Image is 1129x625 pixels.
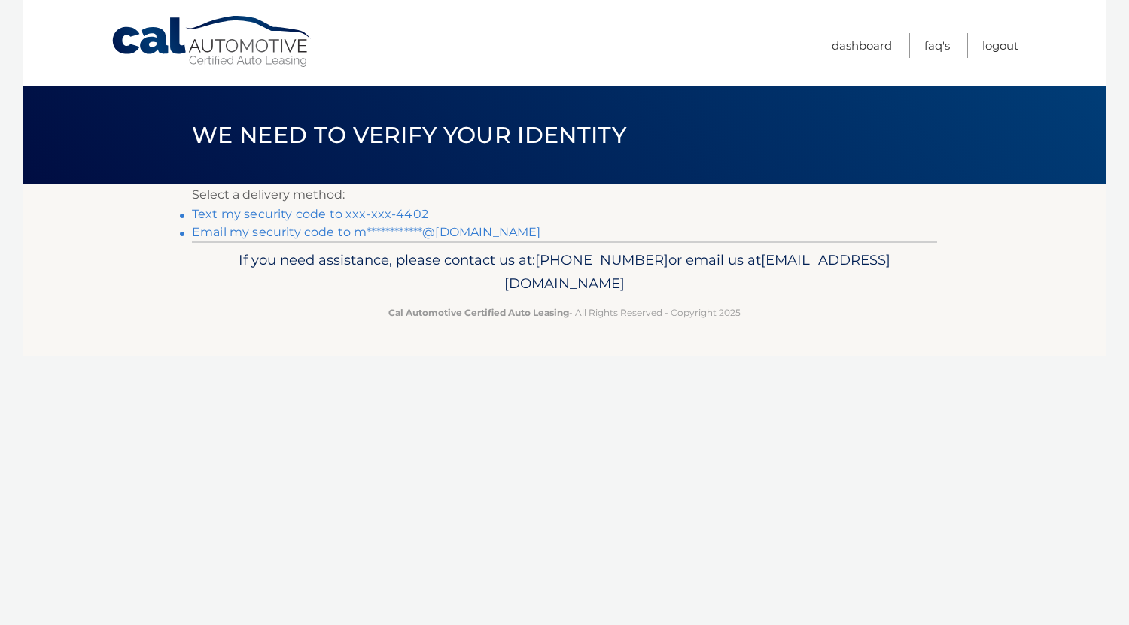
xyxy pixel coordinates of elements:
[111,15,314,68] a: Cal Automotive
[924,33,950,58] a: FAQ's
[535,251,668,269] span: [PHONE_NUMBER]
[192,207,428,221] a: Text my security code to xxx-xxx-4402
[832,33,892,58] a: Dashboard
[388,307,569,318] strong: Cal Automotive Certified Auto Leasing
[982,33,1018,58] a: Logout
[192,184,937,205] p: Select a delivery method:
[202,305,927,320] p: - All Rights Reserved - Copyright 2025
[192,121,626,149] span: We need to verify your identity
[202,248,927,296] p: If you need assistance, please contact us at: or email us at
